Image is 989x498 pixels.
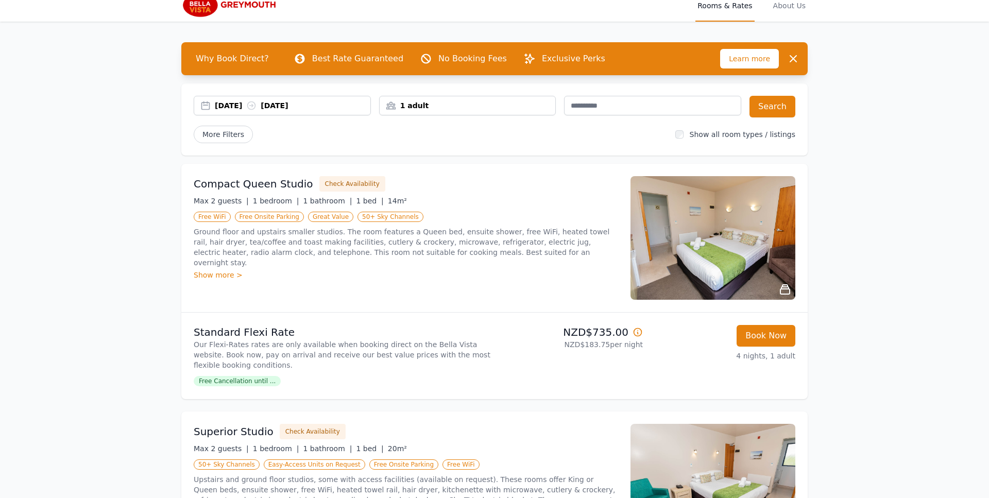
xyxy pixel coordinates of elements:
span: 1 bed | [356,444,383,453]
button: Check Availability [319,176,385,192]
span: Free WiFi [194,212,231,222]
span: Free Onsite Parking [235,212,304,222]
span: 1 bathroom | [303,444,352,453]
span: 14m² [388,197,407,205]
span: Free Cancellation until ... [194,376,281,386]
p: Standard Flexi Rate [194,325,490,339]
button: Check Availability [280,424,346,439]
h3: Superior Studio [194,424,274,439]
span: 20m² [388,444,407,453]
p: Our Flexi-Rates rates are only available when booking direct on the Bella Vista website. Book now... [194,339,490,370]
p: NZD$183.75 per night [499,339,643,350]
span: Max 2 guests | [194,197,249,205]
span: 1 bedroom | [253,197,299,205]
span: Free Onsite Parking [369,459,438,470]
span: Max 2 guests | [194,444,249,453]
span: Easy-Access Units on Request [264,459,365,470]
span: 50+ Sky Channels [194,459,260,470]
button: Book Now [737,325,795,347]
span: 1 bed | [356,197,383,205]
div: 1 adult [380,100,556,111]
span: More Filters [194,126,253,143]
span: 50+ Sky Channels [357,212,423,222]
p: Exclusive Perks [542,53,605,65]
p: Best Rate Guaranteed [312,53,403,65]
div: Show more > [194,270,618,280]
span: Free WiFi [442,459,480,470]
span: 1 bedroom | [253,444,299,453]
p: NZD$735.00 [499,325,643,339]
button: Search [749,96,795,117]
span: Why Book Direct? [187,48,277,69]
h3: Compact Queen Studio [194,177,313,191]
span: 1 bathroom | [303,197,352,205]
p: 4 nights, 1 adult [651,351,795,361]
p: No Booking Fees [438,53,507,65]
span: Learn more [720,49,779,68]
label: Show all room types / listings [690,130,795,139]
p: Ground floor and upstairs smaller studios. The room features a Queen bed, ensuite shower, free Wi... [194,227,618,268]
span: Great Value [308,212,353,222]
div: [DATE] [DATE] [215,100,370,111]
